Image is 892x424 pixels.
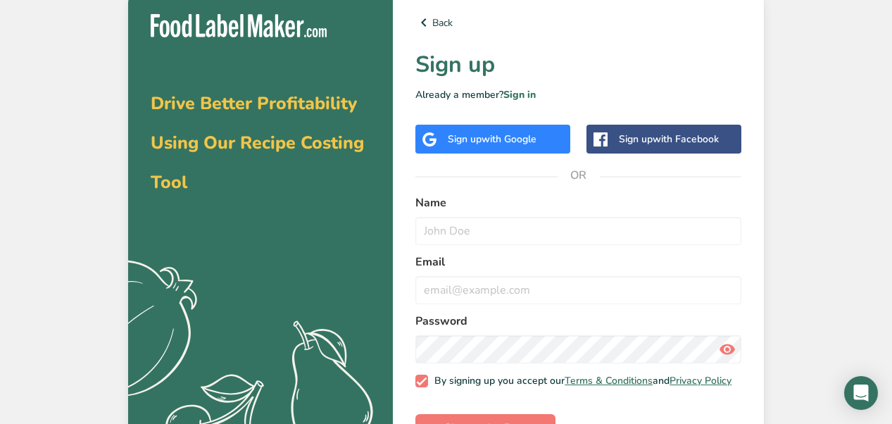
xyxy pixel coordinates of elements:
[151,92,364,194] span: Drive Better Profitability Using Our Recipe Costing Tool
[415,48,741,82] h1: Sign up
[151,14,327,37] img: Food Label Maker
[448,132,536,146] div: Sign up
[565,374,653,387] a: Terms & Conditions
[482,132,536,146] span: with Google
[844,376,878,410] div: Open Intercom Messenger
[428,375,732,387] span: By signing up you accept our and
[619,132,719,146] div: Sign up
[415,194,741,211] label: Name
[653,132,719,146] span: with Facebook
[415,87,741,102] p: Already a member?
[415,217,741,245] input: John Doe
[415,14,741,31] a: Back
[670,374,731,387] a: Privacy Policy
[503,88,536,101] a: Sign in
[415,276,741,304] input: email@example.com
[415,313,741,330] label: Password
[415,254,741,270] label: Email
[558,154,600,197] span: OR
